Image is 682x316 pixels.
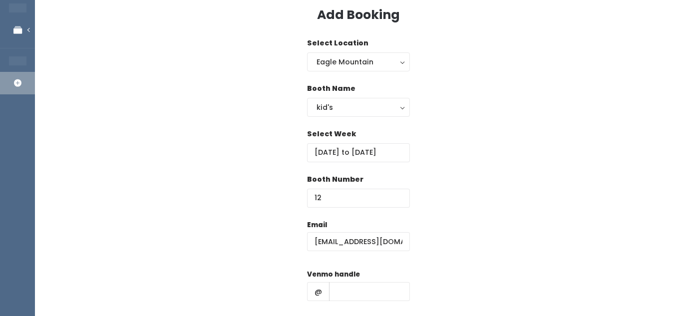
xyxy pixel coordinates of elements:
h3: Add Booking [317,8,400,22]
input: Select week [307,143,410,162]
label: Booth Name [307,83,355,94]
span: @ [307,282,330,301]
label: Booth Number [307,174,363,185]
div: kid's [317,102,400,113]
label: Email [307,220,327,230]
label: Select Week [307,129,356,139]
label: Venmo handle [307,270,360,280]
input: @ . [307,232,410,251]
button: Eagle Mountain [307,52,410,71]
div: Eagle Mountain [317,56,400,67]
input: Booth Number [307,189,410,208]
label: Select Location [307,38,368,48]
button: kid's [307,98,410,117]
